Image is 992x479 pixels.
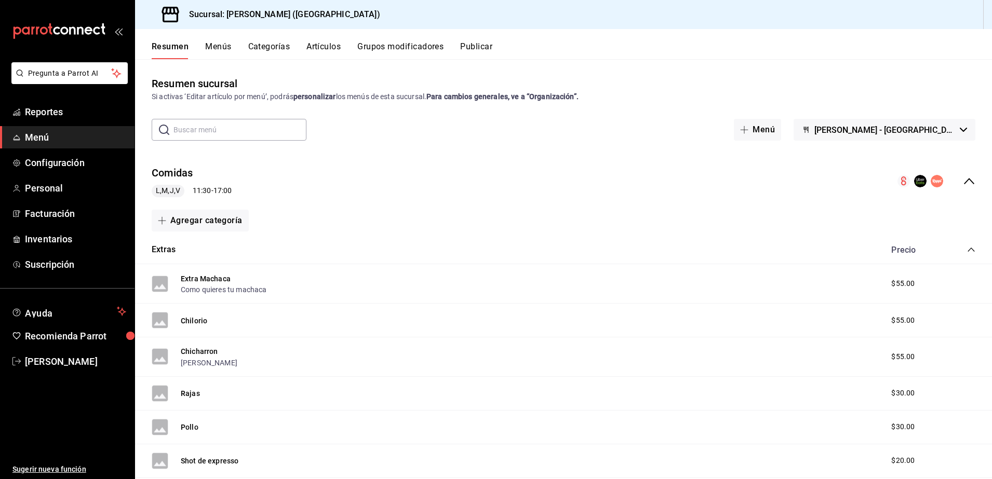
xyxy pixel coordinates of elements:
span: Inventarios [25,232,126,246]
button: [PERSON_NAME] [181,358,237,368]
button: [PERSON_NAME] - [GEOGRAPHIC_DATA] [794,119,975,141]
span: $55.00 [891,315,915,326]
a: Pregunta a Parrot AI [7,75,128,86]
button: Extras [152,244,176,256]
button: Pollo [181,422,198,432]
button: Publicar [460,42,492,59]
button: Menús [205,42,231,59]
button: collapse-category-row [967,245,975,254]
span: Recomienda Parrot [25,329,126,343]
button: Resumen [152,42,189,59]
button: Chilorio [181,316,207,326]
h3: Sucursal: [PERSON_NAME] ([GEOGRAPHIC_DATA]) [181,8,380,21]
span: $20.00 [891,455,915,466]
button: Extra Machaca [181,273,231,284]
input: Buscar menú [173,119,306,140]
button: Agregar categoría [152,210,249,231]
strong: Para cambios generales, ve a “Organización”. [426,92,579,101]
button: Pregunta a Parrot AI [11,62,128,84]
button: Grupos modificadores [357,42,444,59]
span: Ayuda [25,305,113,318]
span: Reportes [25,105,126,119]
div: navigation tabs [152,42,992,59]
button: Categorías [248,42,290,59]
span: Sugerir nueva función [12,464,126,475]
button: open_drawer_menu [114,27,123,35]
button: Comidas [152,166,193,181]
div: Precio [881,245,947,255]
div: collapse-menu-row [135,157,992,206]
button: Rajas [181,388,200,399]
div: Si activas ‘Editar artículo por menú’, podrás los menús de esta sucursal. [152,91,975,102]
span: Suscripción [25,257,126,271]
span: Menú [25,130,126,144]
span: Personal [25,181,126,195]
span: $30.00 [891,388,915,399]
span: $30.00 [891,421,915,432]
span: $55.00 [891,351,915,362]
button: Menú [734,119,781,141]
span: Pregunta a Parrot AI [28,68,112,79]
span: [PERSON_NAME] [25,354,126,368]
div: 11:30 - 17:00 [152,185,232,197]
strong: personalizar [293,92,336,101]
span: $55.00 [891,278,915,289]
span: Configuración [25,156,126,170]
span: [PERSON_NAME] - [GEOGRAPHIC_DATA] [814,125,956,135]
button: Artículos [306,42,341,59]
button: Como quieres tu machaca [181,284,266,295]
button: Shot de expresso [181,456,238,466]
div: Resumen sucursal [152,76,237,91]
span: Facturación [25,207,126,221]
span: L,M,J,V [152,185,184,196]
button: Chicharron [181,346,218,357]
